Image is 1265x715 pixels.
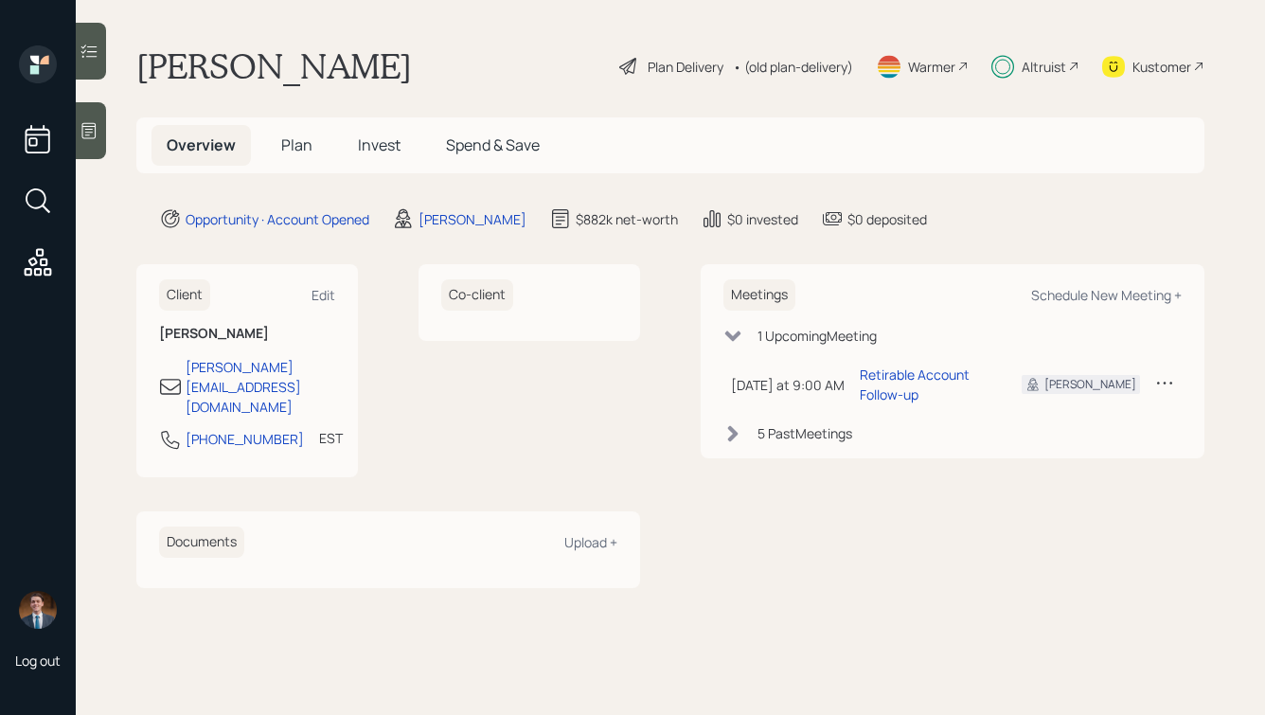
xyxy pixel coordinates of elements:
div: • (old plan-delivery) [733,57,853,77]
div: [PERSON_NAME][EMAIL_ADDRESS][DOMAIN_NAME] [186,357,335,417]
span: Overview [167,134,236,155]
div: Retirable Account Follow-up [860,365,991,404]
div: Kustomer [1132,57,1191,77]
div: $0 deposited [847,209,927,229]
div: [PERSON_NAME] [1044,376,1136,393]
div: Altruist [1022,57,1066,77]
span: Invest [358,134,401,155]
div: Edit [312,286,335,304]
h6: Co-client [441,279,513,311]
h6: Meetings [723,279,795,311]
h6: [PERSON_NAME] [159,326,335,342]
h6: Documents [159,527,244,558]
img: hunter_neumayer.jpg [19,591,57,629]
div: 1 Upcoming Meeting [757,326,877,346]
div: [PHONE_NUMBER] [186,429,304,449]
span: Spend & Save [446,134,540,155]
div: EST [319,428,343,448]
div: Warmer [908,57,955,77]
h6: Client [159,279,210,311]
div: Opportunity · Account Opened [186,209,369,229]
div: $0 invested [727,209,798,229]
div: $882k net-worth [576,209,678,229]
div: [DATE] at 9:00 AM [731,375,845,395]
span: Plan [281,134,312,155]
div: Schedule New Meeting + [1031,286,1182,304]
div: [PERSON_NAME] [419,209,526,229]
div: 5 Past Meeting s [757,423,852,443]
div: Log out [15,652,61,670]
div: Plan Delivery [648,57,723,77]
h1: [PERSON_NAME] [136,45,412,87]
div: Upload + [564,533,617,551]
